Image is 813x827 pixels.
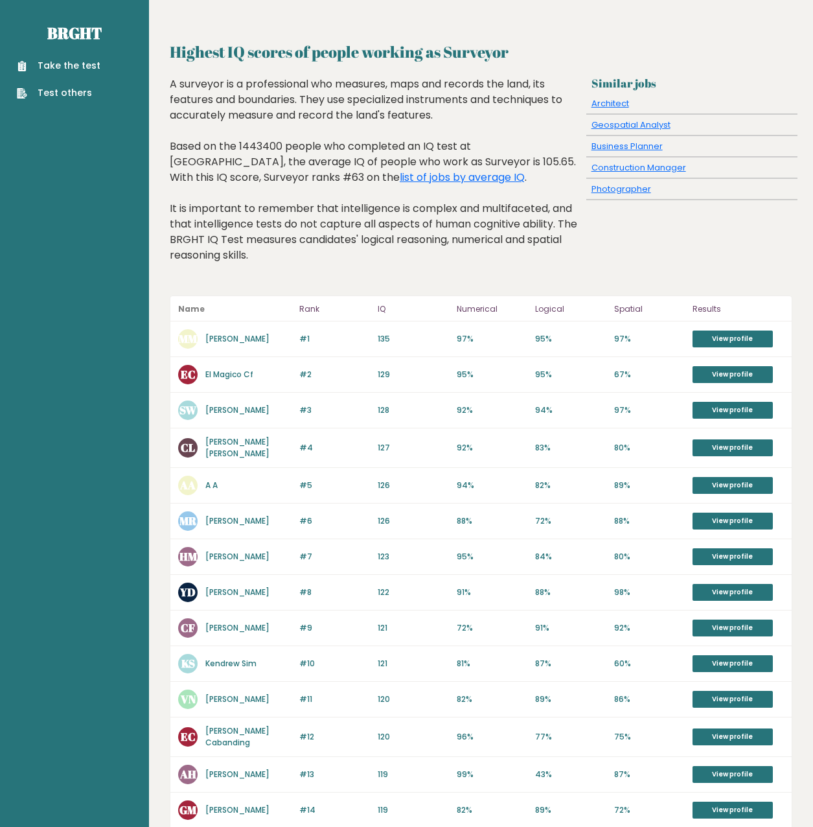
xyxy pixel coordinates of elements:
[205,369,253,380] a: El Magico Cf
[205,693,269,705] a: [PERSON_NAME]
[693,301,784,317] p: Results
[205,658,257,669] a: Kendrew Sim
[17,59,100,73] a: Take the test
[614,804,685,816] p: 72%
[17,86,100,100] a: Test others
[299,369,370,380] p: #2
[457,369,527,380] p: 95%
[457,731,527,743] p: 96%
[170,76,582,283] div: A surveyor is a professional who measures, maps and records the land, its features and boundaries...
[378,769,448,780] p: 119
[614,731,685,743] p: 75%
[535,693,606,705] p: 89%
[205,333,269,344] a: [PERSON_NAME]
[205,587,269,598] a: [PERSON_NAME]
[535,731,606,743] p: 77%
[299,480,370,491] p: #5
[614,333,685,345] p: 97%
[205,804,269,815] a: [PERSON_NAME]
[299,731,370,743] p: #12
[181,367,196,382] text: EC
[591,161,686,174] a: Construction Manager
[299,333,370,345] p: #1
[205,622,269,633] a: [PERSON_NAME]
[614,442,685,454] p: 80%
[179,549,198,564] text: HM
[179,513,197,528] text: MR
[181,729,196,744] text: EC
[457,769,527,780] p: 99%
[591,183,651,195] a: Photographer
[205,480,218,491] a: A A
[299,442,370,454] p: #4
[693,691,773,708] a: View profile
[693,331,773,347] a: View profile
[299,515,370,527] p: #6
[378,551,448,563] p: 123
[179,802,197,817] text: GM
[457,587,527,598] p: 91%
[693,766,773,783] a: View profile
[378,404,448,416] p: 128
[181,620,195,635] text: CF
[535,804,606,816] p: 89%
[180,692,196,706] text: VN
[693,620,773,636] a: View profile
[299,769,370,780] p: #13
[693,548,773,565] a: View profile
[535,587,606,598] p: 88%
[299,693,370,705] p: #11
[693,439,773,456] a: View profile
[378,480,448,491] p: 126
[693,802,773,819] a: View profile
[205,515,269,526] a: [PERSON_NAME]
[614,551,685,563] p: 80%
[535,515,606,527] p: 72%
[535,404,606,416] p: 94%
[299,404,370,416] p: #3
[457,804,527,816] p: 82%
[693,477,773,494] a: View profile
[457,515,527,527] p: 88%
[378,804,448,816] p: 119
[179,331,198,346] text: MM
[299,804,370,816] p: #14
[457,404,527,416] p: 92%
[378,333,448,345] p: 135
[299,301,370,317] p: Rank
[535,480,606,491] p: 82%
[400,170,525,185] a: list of jobs by average IQ
[693,513,773,530] a: View profile
[170,40,792,64] h2: Highest IQ scores of people working as Surveyor
[205,551,269,562] a: [PERSON_NAME]
[457,551,527,563] p: 95%
[299,587,370,598] p: #8
[535,658,606,670] p: 87%
[457,333,527,345] p: 97%
[178,303,205,314] b: Name
[693,728,773,745] a: View profile
[693,402,773,419] a: View profile
[614,369,685,380] p: 67%
[614,301,685,317] p: Spatial
[457,480,527,491] p: 94%
[47,23,102,43] a: Brght
[614,587,685,598] p: 98%
[205,436,269,459] a: [PERSON_NAME] [PERSON_NAME]
[299,622,370,634] p: #9
[378,622,448,634] p: 121
[457,622,527,634] p: 72%
[179,767,196,782] text: AH
[591,140,663,152] a: Business Planner
[535,442,606,454] p: 83%
[591,76,792,90] h3: Similar jobs
[457,693,527,705] p: 82%
[614,658,685,670] p: 60%
[378,515,448,527] p: 126
[457,658,527,670] p: 81%
[614,480,685,491] p: 89%
[299,551,370,563] p: #7
[378,731,448,743] p: 120
[181,440,195,455] text: CL
[457,442,527,454] p: 92%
